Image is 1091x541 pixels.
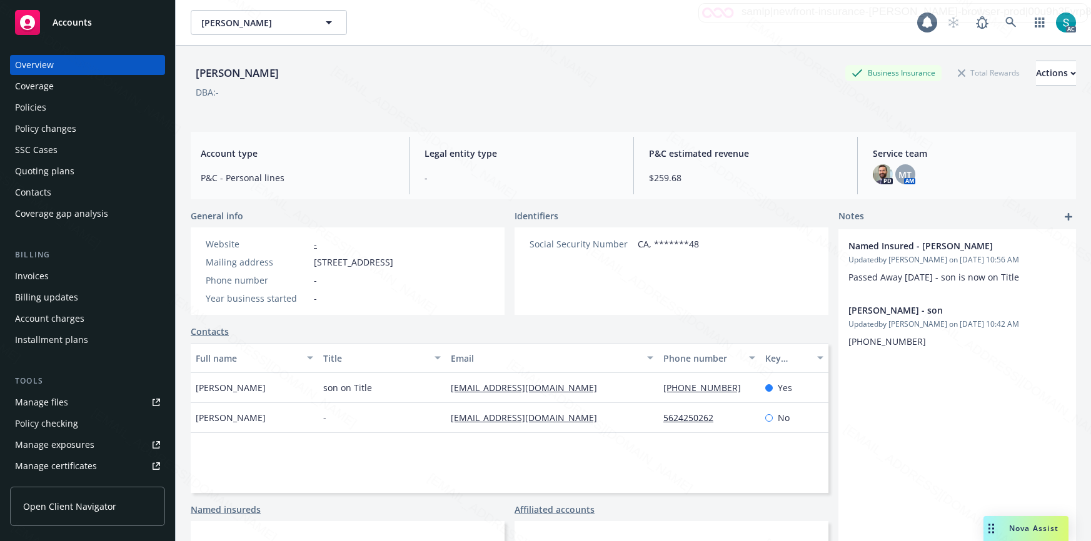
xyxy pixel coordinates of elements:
[10,140,165,160] a: SSC Cases
[15,76,54,96] div: Coverage
[848,239,1033,252] span: Named Insured - [PERSON_NAME]
[848,335,926,347] span: [PHONE_NUMBER]
[1036,61,1076,86] button: Actions
[649,147,842,160] span: P&C estimated revenue
[196,381,266,394] span: [PERSON_NAME]
[53,17,92,27] span: Accounts
[10,456,165,476] a: Manage certificates
[515,503,595,516] a: Affiliated accounts
[1061,209,1076,224] a: add
[10,392,165,412] a: Manage files
[191,209,243,222] span: General info
[15,55,54,75] div: Overview
[191,325,229,338] a: Contacts
[10,309,165,329] a: Account charges
[15,309,84,329] div: Account charges
[970,10,995,35] a: Report a Bug
[848,304,1033,317] span: [PERSON_NAME] - son
[10,5,165,40] a: Accounts
[765,352,810,365] div: Key contact
[10,161,165,181] a: Quoting plans
[838,229,1076,294] div: Named Insured - [PERSON_NAME]Updatedby [PERSON_NAME] on [DATE] 10:56 AMPassed Away [DATE] - son i...
[15,204,108,224] div: Coverage gap analysis
[314,274,317,287] span: -
[451,382,607,394] a: [EMAIL_ADDRESS][DOMAIN_NAME]
[15,414,78,434] div: Policy checking
[206,256,309,269] div: Mailing address
[983,516,1068,541] button: Nova Assist
[201,147,394,160] span: Account type
[15,97,46,117] div: Policies
[191,10,347,35] button: [PERSON_NAME]
[778,411,790,424] span: No
[760,343,828,373] button: Key contact
[191,503,261,516] a: Named insureds
[15,161,74,181] div: Quoting plans
[191,343,318,373] button: Full name
[196,352,299,365] div: Full name
[10,204,165,224] a: Coverage gap analysis
[201,16,309,29] span: [PERSON_NAME]
[10,249,165,261] div: Billing
[425,147,618,160] span: Legal entity type
[649,171,842,184] span: $259.68
[848,319,1066,330] span: Updated by [PERSON_NAME] on [DATE] 10:42 AM
[196,411,266,424] span: [PERSON_NAME]
[323,411,326,424] span: -
[15,266,49,286] div: Invoices
[658,343,760,373] button: Phone number
[10,435,165,455] span: Manage exposures
[1036,61,1076,85] div: Actions
[15,182,51,202] div: Contacts
[196,86,219,99] div: DBA: -
[941,10,966,35] a: Start snowing
[425,171,618,184] span: -
[1027,10,1052,35] a: Switch app
[778,381,792,394] span: Yes
[838,209,864,224] span: Notes
[15,330,88,350] div: Installment plans
[451,352,640,365] div: Email
[10,287,165,307] a: Billing updates
[318,343,446,373] button: Title
[1009,523,1058,534] span: Nova Assist
[15,392,68,412] div: Manage files
[10,119,165,139] a: Policy changes
[201,171,394,184] span: P&C - Personal lines
[314,238,317,250] a: -
[323,352,427,365] div: Title
[898,168,912,181] span: MT
[23,500,116,513] span: Open Client Navigator
[323,381,372,394] span: son on Title
[873,147,1066,160] span: Service team
[451,412,607,424] a: [EMAIL_ADDRESS][DOMAIN_NAME]
[848,254,1066,266] span: Updated by [PERSON_NAME] on [DATE] 10:56 AM
[663,382,751,394] a: [PHONE_NUMBER]
[998,10,1023,35] a: Search
[952,65,1026,81] div: Total Rewards
[15,140,58,160] div: SSC Cases
[314,292,317,305] span: -
[873,164,893,184] img: photo
[15,119,76,139] div: Policy changes
[10,330,165,350] a: Installment plans
[10,266,165,286] a: Invoices
[10,182,165,202] a: Contacts
[191,65,284,81] div: [PERSON_NAME]
[983,516,999,541] div: Drag to move
[206,292,309,305] div: Year business started
[10,375,165,387] div: Tools
[663,352,742,365] div: Phone number
[10,97,165,117] a: Policies
[10,76,165,96] a: Coverage
[848,271,1019,283] span: Passed Away [DATE] - son is now on Title
[838,294,1076,358] div: [PERSON_NAME] - sonUpdatedby [PERSON_NAME] on [DATE] 10:42 AM[PHONE_NUMBER]
[1056,12,1076,32] img: photo
[206,237,309,251] div: Website
[663,412,723,424] a: 5624250262
[10,55,165,75] a: Overview
[15,287,78,307] div: Billing updates
[10,414,165,434] a: Policy checking
[515,209,558,222] span: Identifiers
[314,256,393,269] span: [STREET_ADDRESS]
